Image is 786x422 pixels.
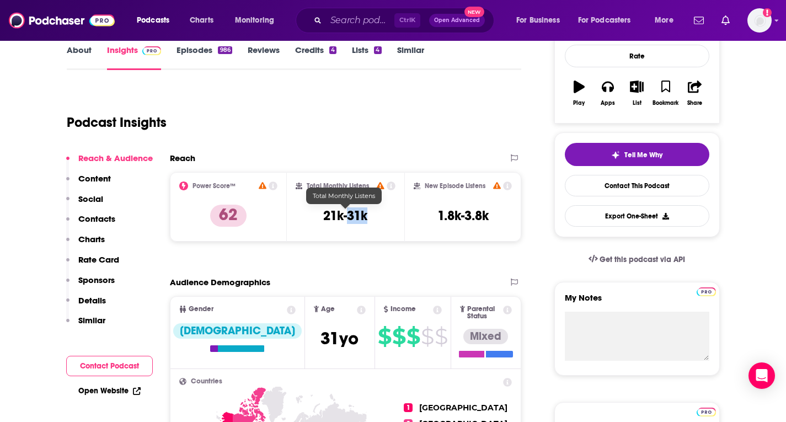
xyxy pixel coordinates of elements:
[633,100,641,106] div: List
[516,13,560,28] span: For Business
[170,277,270,287] h2: Audience Demographics
[374,46,381,54] div: 4
[437,207,489,224] h3: 1.8k-3.8k
[565,143,709,166] button: tell me why sparkleTell Me Why
[78,275,115,285] p: Sponsors
[142,46,162,55] img: Podchaser Pro
[321,306,335,313] span: Age
[183,12,220,29] a: Charts
[565,205,709,227] button: Export One-Sheet
[394,13,420,28] span: Ctrl K
[170,153,195,163] h2: Reach
[78,153,153,163] p: Reach & Audience
[565,73,593,113] button: Play
[78,315,105,325] p: Similar
[697,408,716,416] img: Podchaser Pro
[435,328,447,345] span: $
[173,323,302,339] div: [DEMOGRAPHIC_DATA]
[689,11,708,30] a: Show notifications dropdown
[66,275,115,295] button: Sponsors
[323,207,367,224] h3: 21k-31k
[653,100,678,106] div: Bookmark
[189,306,213,313] span: Gender
[600,255,685,264] span: Get this podcast via API
[9,10,115,31] img: Podchaser - Follow, Share and Rate Podcasts
[137,13,169,28] span: Podcasts
[177,45,232,70] a: Episodes986
[78,173,111,184] p: Content
[647,12,687,29] button: open menu
[565,175,709,196] a: Contact This Podcast
[190,13,213,28] span: Charts
[78,254,119,265] p: Rate Card
[467,306,501,320] span: Parental Status
[463,329,508,344] div: Mixed
[397,45,424,70] a: Similar
[78,194,103,204] p: Social
[747,8,772,33] span: Logged in as megcassidy
[306,8,505,33] div: Search podcasts, credits, & more...
[573,100,585,106] div: Play
[107,45,162,70] a: InsightsPodchaser Pro
[78,213,115,224] p: Contacts
[697,406,716,416] a: Pro website
[425,182,485,190] h2: New Episode Listens
[67,45,92,70] a: About
[748,362,775,389] div: Open Intercom Messenger
[624,151,662,159] span: Tell Me Why
[391,306,416,313] span: Income
[307,182,369,190] h2: Total Monthly Listens
[129,12,184,29] button: open menu
[210,205,247,227] p: 62
[651,73,680,113] button: Bookmark
[66,173,111,194] button: Content
[747,8,772,33] img: User Profile
[235,13,274,28] span: Monitoring
[66,213,115,234] button: Contacts
[763,8,772,17] svg: Add a profile image
[580,246,694,273] a: Get this podcast via API
[191,378,222,385] span: Countries
[565,45,709,67] div: Rate
[565,292,709,312] label: My Notes
[66,194,103,214] button: Social
[352,45,381,70] a: Lists4
[717,11,734,30] a: Show notifications dropdown
[313,192,375,200] span: Total Monthly Listens
[434,18,480,23] span: Open Advanced
[227,12,288,29] button: open menu
[66,153,153,173] button: Reach & Audience
[326,12,394,29] input: Search podcasts, credits, & more...
[66,295,106,316] button: Details
[407,328,420,345] span: $
[66,234,105,254] button: Charts
[218,46,232,54] div: 986
[392,328,405,345] span: $
[295,45,336,70] a: Credits4
[66,254,119,275] button: Rate Card
[421,328,434,345] span: $
[571,12,647,29] button: open menu
[248,45,280,70] a: Reviews
[578,13,631,28] span: For Podcasters
[680,73,709,113] button: Share
[320,328,359,349] span: 31 yo
[78,386,141,396] a: Open Website
[697,287,716,296] img: Podchaser Pro
[78,295,106,306] p: Details
[67,114,167,131] h1: Podcast Insights
[419,403,507,413] span: [GEOGRAPHIC_DATA]
[329,46,336,54] div: 4
[697,286,716,296] a: Pro website
[622,73,651,113] button: List
[687,100,702,106] div: Share
[66,315,105,335] button: Similar
[464,7,484,17] span: New
[655,13,673,28] span: More
[66,356,153,376] button: Contact Podcast
[611,151,620,159] img: tell me why sparkle
[378,328,391,345] span: $
[78,234,105,244] p: Charts
[404,403,413,412] span: 1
